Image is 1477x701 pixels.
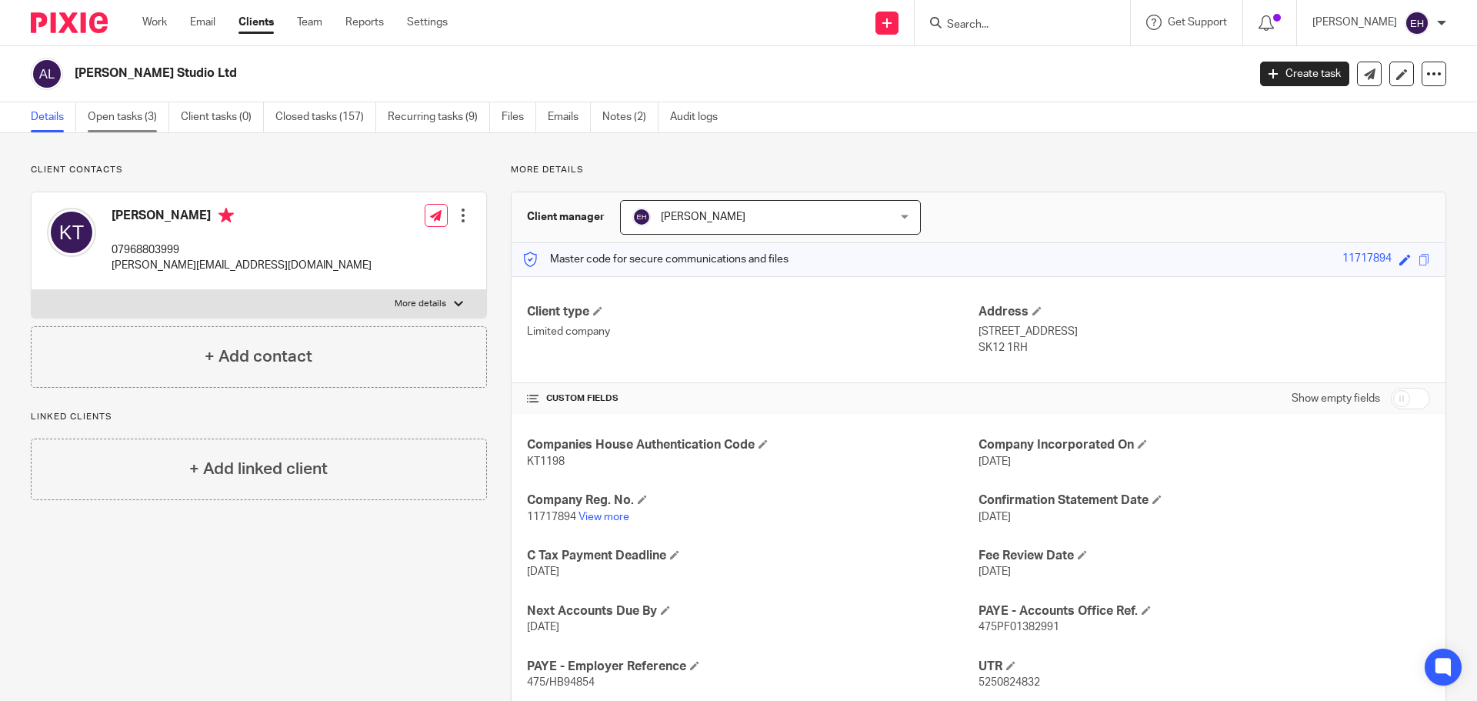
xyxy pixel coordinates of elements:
h4: Confirmation Statement Date [979,492,1430,509]
a: Notes (2) [602,102,658,132]
a: Work [142,15,167,30]
h4: Next Accounts Due By [527,603,979,619]
a: Clients [238,15,274,30]
span: [DATE] [527,622,559,633]
span: [PERSON_NAME] [661,212,745,222]
h4: + Add linked client [189,457,328,481]
p: [PERSON_NAME] [1312,15,1397,30]
h3: Client manager [527,209,605,225]
a: Closed tasks (157) [275,102,376,132]
h4: Company Incorporated On [979,437,1430,453]
span: KT1198 [527,456,565,467]
h4: PAYE - Accounts Office Ref. [979,603,1430,619]
a: Audit logs [670,102,729,132]
i: Primary [218,208,234,223]
a: Recurring tasks (9) [388,102,490,132]
a: Reports [345,15,384,30]
h4: Address [979,304,1430,320]
p: Client contacts [31,164,487,176]
a: Details [31,102,76,132]
p: SK12 1RH [979,340,1430,356]
h4: Client type [527,304,979,320]
p: Linked clients [31,411,487,423]
h4: UTR [979,659,1430,675]
p: More details [511,164,1446,176]
p: Limited company [527,324,979,339]
span: [DATE] [979,512,1011,522]
p: [PERSON_NAME][EMAIL_ADDRESS][DOMAIN_NAME] [112,258,372,273]
a: Open tasks (3) [88,102,169,132]
h2: [PERSON_NAME] Studio Ltd [75,65,1005,82]
h4: Companies House Authentication Code [527,437,979,453]
span: Get Support [1168,17,1227,28]
a: Team [297,15,322,30]
div: 11717894 [1342,251,1392,269]
span: [DATE] [979,566,1011,577]
h4: [PERSON_NAME] [112,208,372,227]
h4: + Add contact [205,345,312,369]
input: Search [945,18,1084,32]
a: View more [578,512,629,522]
span: 5250824832 [979,677,1040,688]
img: svg%3E [47,208,96,257]
img: svg%3E [1405,11,1429,35]
h4: PAYE - Employer Reference [527,659,979,675]
a: Email [190,15,215,30]
span: 475PF01382991 [979,622,1059,633]
a: Emails [548,102,591,132]
h4: Company Reg. No. [527,492,979,509]
img: svg%3E [31,58,63,90]
span: [DATE] [527,566,559,577]
span: 475/HB94854 [527,677,595,688]
h4: C Tax Payment Deadline [527,548,979,564]
h4: CUSTOM FIELDS [527,392,979,405]
span: [DATE] [979,456,1011,467]
a: Client tasks (0) [181,102,264,132]
h4: Fee Review Date [979,548,1430,564]
a: Files [502,102,536,132]
p: More details [395,298,446,310]
p: [STREET_ADDRESS] [979,324,1430,339]
label: Show empty fields [1292,391,1380,406]
p: Master code for secure communications and files [523,252,789,267]
img: svg%3E [632,208,651,226]
span: 11717894 [527,512,576,522]
a: Settings [407,15,448,30]
a: Create task [1260,62,1349,86]
p: 07968803999 [112,242,372,258]
img: Pixie [31,12,108,33]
